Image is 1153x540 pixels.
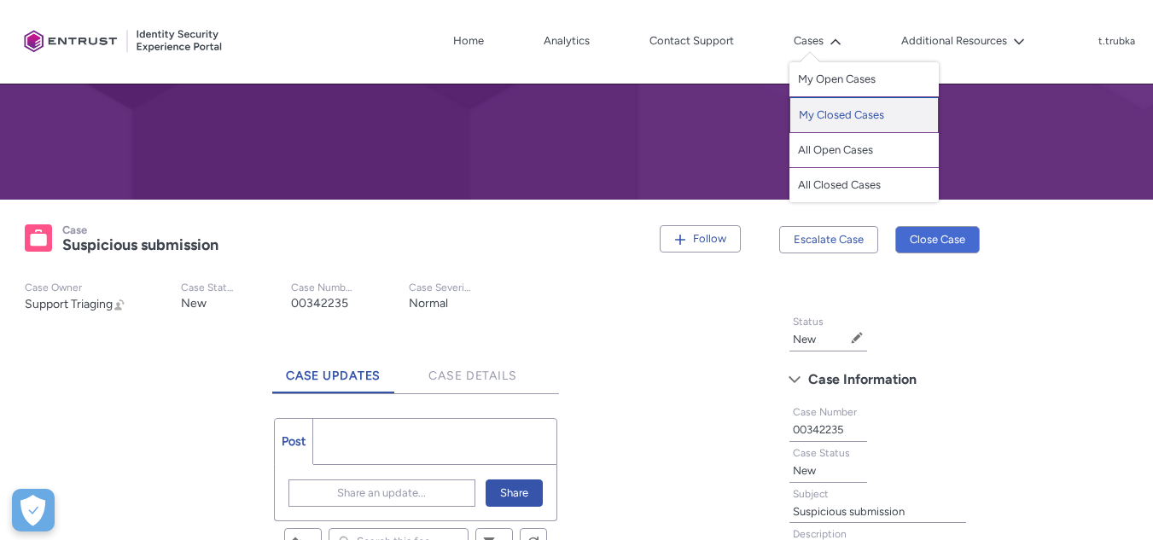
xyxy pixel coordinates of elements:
span: Case Details [428,369,517,383]
a: Analytics, opens in new tab [539,28,594,54]
a: Home [449,28,488,54]
button: Cases [789,28,846,54]
p: Case Severity [409,282,472,294]
button: Additional Resources [897,28,1029,54]
lightning-formatted-text: Suspicious submission [62,235,218,254]
a: My Closed Cases [789,97,939,133]
lightning-formatted-text: Normal [409,296,448,311]
button: User Profile t.trubka [1098,32,1136,49]
a: All Open Cases [789,133,939,168]
span: Subject [793,488,829,500]
p: Case Number [291,282,354,294]
a: My Open Cases [789,62,939,97]
a: Case Updates [272,346,395,393]
button: Case Information [780,366,976,393]
span: Follow [693,232,726,245]
button: Close Case [895,226,980,253]
span: Support Triaging [25,297,113,311]
lightning-formatted-text: 00342235 [291,296,348,311]
button: Share an update... [288,479,475,507]
a: Contact Support [645,28,738,54]
lightning-formatted-text: New [181,296,207,311]
span: Share an update... [337,480,426,506]
span: Status [793,316,824,328]
lightning-formatted-text: New [793,333,816,345]
div: Cookie Preferences [12,489,55,531]
button: Open Preferences [12,489,55,531]
span: Post [282,434,306,449]
lightning-formatted-text: New [793,464,816,477]
button: Share [486,479,543,507]
p: Case Status [181,282,236,294]
span: Case Status [793,447,850,459]
a: All Closed Cases [789,168,939,202]
button: Escalate Case [779,226,878,253]
p: t.trubka [1098,36,1135,48]
span: Share [500,480,528,506]
span: Case Information [808,367,917,392]
button: Change Owner [113,297,126,311]
button: Follow [660,225,741,253]
records-entity-label: Case [62,224,87,236]
button: Edit Status [850,331,864,345]
span: Case Updates [286,369,381,383]
div: Chatter Publisher [274,418,557,521]
lightning-formatted-text: Suspicious submission [793,505,905,518]
a: Case Details [415,346,531,393]
span: Description [793,528,847,540]
p: Case Owner [25,282,126,294]
span: Case Number [793,406,857,418]
lightning-formatted-text: 00342235 [793,423,843,436]
a: Post [275,419,313,464]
